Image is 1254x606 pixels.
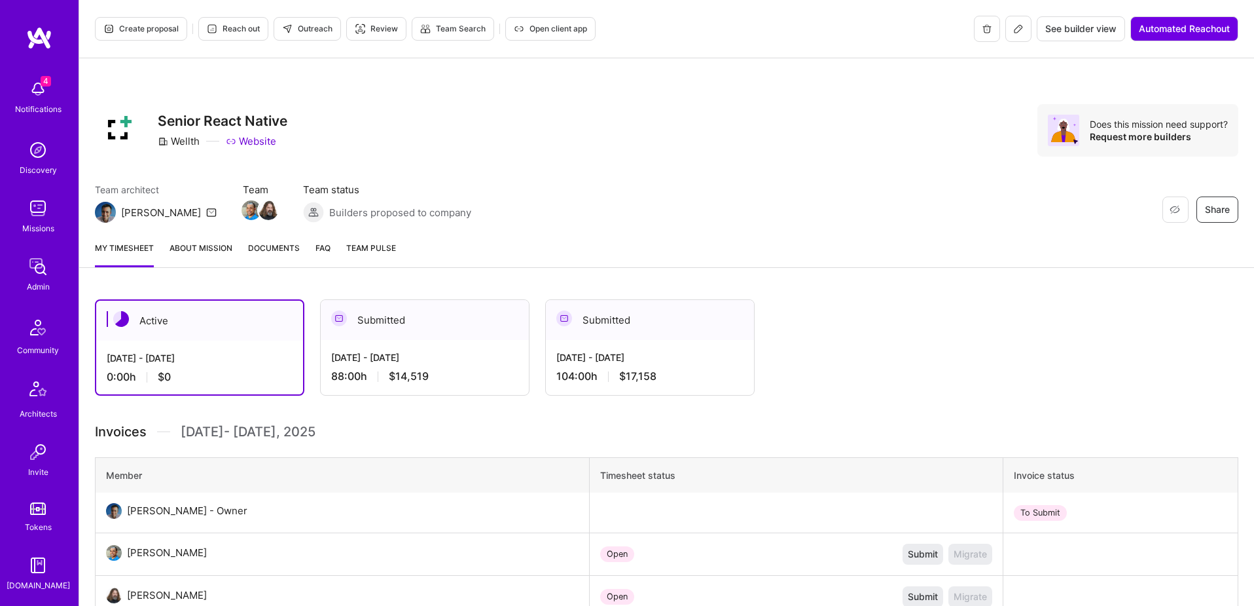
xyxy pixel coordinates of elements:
[25,76,51,102] img: bell
[1196,197,1238,223] button: Share
[107,370,293,384] div: 0:00 h
[198,17,268,41] button: Reach out
[95,104,142,151] img: Company Logo
[95,183,217,197] span: Team architect
[331,350,518,364] div: [DATE] - [DATE]
[103,24,114,34] i: icon Proposal
[22,312,54,343] img: Community
[903,544,943,565] button: Submit
[331,369,518,383] div: 88:00 h
[389,369,429,383] span: $14,519
[1130,16,1238,41] button: Automated Reachout
[25,195,51,221] img: teamwork
[121,206,201,219] div: [PERSON_NAME]
[619,369,656,383] span: $17,158
[20,407,57,421] div: Architects
[41,76,51,86] span: 4
[7,578,70,592] div: [DOMAIN_NAME]
[17,343,59,357] div: Community
[207,23,260,35] span: Reach out
[321,300,529,340] div: Submitted
[25,552,51,578] img: guide book
[226,134,276,148] a: Website
[242,200,261,220] img: Team Member Avatar
[22,375,54,407] img: Architects
[274,17,341,41] button: Outreach
[346,17,406,41] button: Review
[20,163,57,177] div: Discovery
[127,588,207,603] div: [PERSON_NAME]
[127,545,207,561] div: [PERSON_NAME]
[589,458,1003,493] th: Timesheet status
[303,183,471,197] span: Team status
[96,458,590,493] th: Member
[96,301,303,341] div: Active
[412,17,494,41] button: Team Search
[260,199,277,221] a: Team Member Avatar
[1139,22,1230,35] span: Automated Reachout
[331,311,347,326] img: Submitted
[103,23,179,35] span: Create proposal
[25,137,51,163] img: discovery
[243,199,260,221] a: Team Member Avatar
[1037,16,1125,41] button: See builder view
[282,23,332,35] span: Outreach
[30,502,46,515] img: tokens
[600,589,634,605] div: Open
[181,422,315,442] span: [DATE] - [DATE] , 2025
[1045,22,1117,35] span: See builder view
[106,503,122,519] img: User Avatar
[27,280,50,294] div: Admin
[107,351,293,365] div: [DATE] - [DATE]
[95,241,154,267] a: My timesheet
[546,300,754,340] div: Submitted
[346,241,396,267] a: Team Pulse
[158,134,200,148] div: Wellth
[106,588,122,603] img: User Avatar
[15,102,62,116] div: Notifications
[355,24,365,34] i: icon Targeter
[248,241,300,255] span: Documents
[243,183,277,197] span: Team
[908,590,938,603] span: Submit
[600,546,634,562] div: Open
[1090,118,1228,130] div: Does this mission need support?
[346,243,396,253] span: Team Pulse
[1048,115,1079,146] img: Avatar
[106,545,122,561] img: User Avatar
[1170,204,1180,215] i: icon EyeClosed
[25,439,51,465] img: Invite
[95,422,147,442] span: Invoices
[25,520,52,534] div: Tokens
[556,350,743,364] div: [DATE] - [DATE]
[505,17,596,41] button: Open client app
[514,23,587,35] span: Open client app
[355,23,398,35] span: Review
[1090,130,1228,143] div: Request more builders
[25,254,51,280] img: admin teamwork
[556,311,572,326] img: Submitted
[22,221,54,235] div: Missions
[158,113,287,129] h3: Senior React Native
[1003,458,1238,493] th: Invoice status
[908,548,938,561] span: Submit
[303,202,324,223] img: Builders proposed to company
[329,206,471,219] span: Builders proposed to company
[248,241,300,267] a: Documents
[26,26,52,50] img: logo
[315,241,331,267] a: FAQ
[556,369,743,383] div: 104:00 h
[158,370,171,384] span: $0
[95,17,187,41] button: Create proposal
[127,503,247,519] div: [PERSON_NAME] - Owner
[206,207,217,218] i: icon Mail
[157,422,170,442] img: Divider
[259,200,278,220] img: Team Member Avatar
[95,202,116,223] img: Team Architect
[28,465,48,479] div: Invite
[170,241,232,267] a: About Mission
[113,311,129,327] img: Active
[1014,505,1067,521] div: To Submit
[158,136,168,147] i: icon CompanyGray
[1205,203,1230,216] span: Share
